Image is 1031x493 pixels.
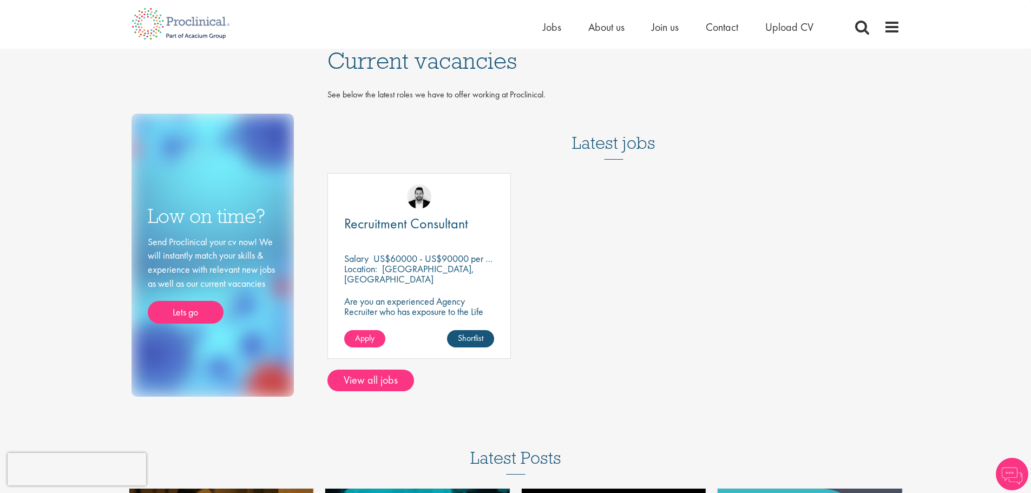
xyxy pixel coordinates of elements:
[373,252,510,265] p: US$60000 - US$90000 per annum
[996,458,1028,490] img: Chatbot
[543,20,561,34] a: Jobs
[148,235,278,324] div: Send Proclinical your cv now! We will instantly match your skills & experience with relevant new ...
[148,301,224,324] a: Lets go
[148,206,278,227] h3: Low on time?
[572,107,655,160] h3: Latest jobs
[355,332,375,344] span: Apply
[344,262,377,275] span: Location:
[706,20,738,34] a: Contact
[470,449,561,475] h3: Latest Posts
[344,296,494,337] p: Are you an experienced Agency Recruiter who has exposure to the Life Sciences market and looking ...
[327,46,517,75] span: Current vacancies
[447,330,494,347] a: Shortlist
[8,453,146,485] iframe: reCAPTCHA
[344,252,369,265] span: Salary
[652,20,679,34] a: Join us
[344,214,468,233] span: Recruitment Consultant
[588,20,625,34] a: About us
[327,370,414,391] a: View all jobs
[344,217,494,231] a: Recruitment Consultant
[407,185,431,209] img: Ross Wilkings
[344,262,474,285] p: [GEOGRAPHIC_DATA], [GEOGRAPHIC_DATA]
[327,89,900,101] p: See below the latest roles we have to offer working at Proclinical.
[344,330,385,347] a: Apply
[765,20,813,34] a: Upload CV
